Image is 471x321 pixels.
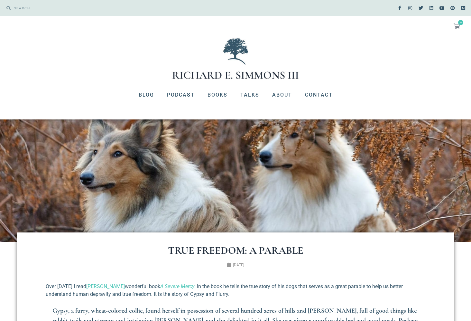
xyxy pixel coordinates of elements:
[42,245,429,256] h1: True Freedom: A Parable
[446,19,468,33] a: 0
[160,283,194,289] a: A Severe Mercy
[299,87,339,103] a: Contact
[132,87,161,103] a: Blog
[458,20,463,25] span: 0
[161,87,201,103] a: Podcast
[227,262,244,268] a: [DATE]
[201,87,234,103] a: Books
[11,3,232,13] input: SEARCH
[266,87,299,103] a: About
[86,283,125,289] a: [PERSON_NAME]
[233,263,244,267] time: [DATE]
[46,283,425,298] p: Over [DATE] I read wonderful book . In the book he tells the true story of his dogs that serves a...
[234,87,266,103] a: Talks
